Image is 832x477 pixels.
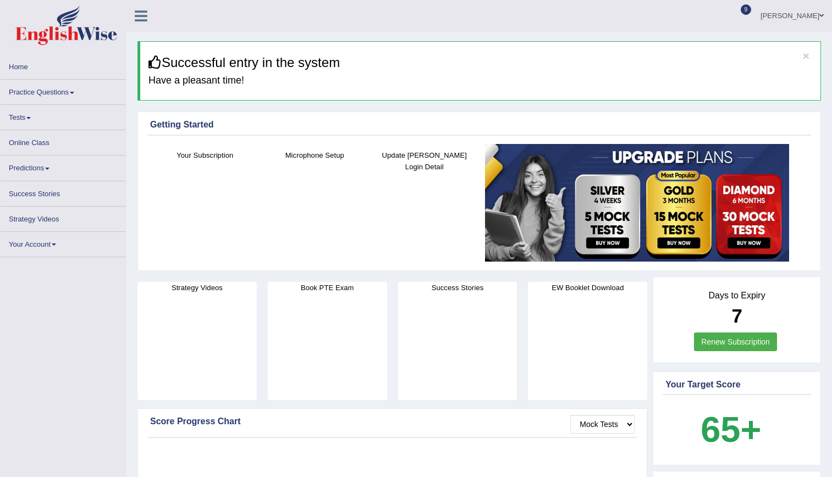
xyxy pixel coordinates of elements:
div: Your Target Score [665,378,808,391]
a: Home [1,54,126,76]
b: 65+ [701,409,761,450]
h4: Update [PERSON_NAME] Login Detail [375,149,474,173]
a: Strategy Videos [1,207,126,228]
div: Score Progress Chart [150,415,635,428]
h4: Strategy Videos [137,282,257,293]
img: small5.jpg [485,144,789,262]
h4: Success Stories [398,282,517,293]
a: Renew Subscription [694,332,777,351]
a: Practice Questions [1,80,126,101]
b: 7 [731,305,742,326]
h4: EW Booklet Download [528,282,647,293]
span: 9 [741,4,752,15]
h4: Book PTE Exam [268,282,387,293]
a: Predictions [1,156,126,177]
a: Online Class [1,130,126,152]
div: Getting Started [150,118,808,131]
h4: Microphone Setup [266,149,365,161]
a: Your Account [1,232,126,253]
button: × [803,50,809,62]
a: Tests [1,105,126,126]
a: Success Stories [1,181,126,203]
h3: Successful entry in the system [148,56,812,70]
h4: Have a pleasant time! [148,75,812,86]
h4: Your Subscription [156,149,255,161]
h4: Days to Expiry [665,291,808,301]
